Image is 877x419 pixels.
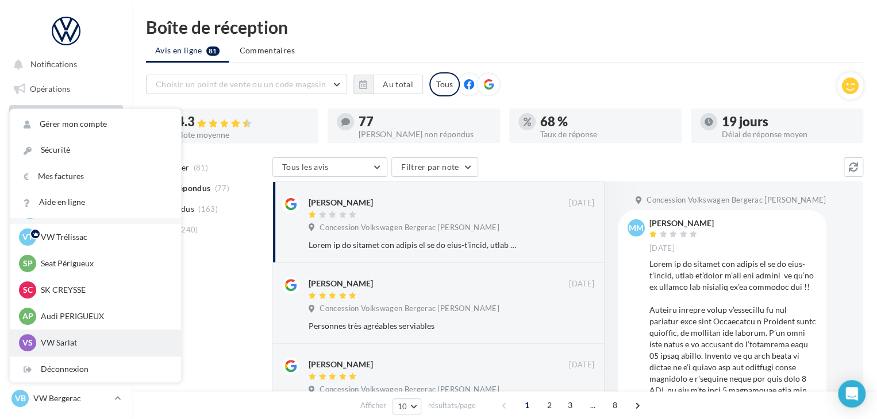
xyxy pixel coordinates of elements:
p: Seat Périgueux [41,258,167,269]
button: Filtrer par note [391,157,478,177]
div: Note moyenne [177,131,309,139]
a: Campagnes DataOnDemand [7,316,125,350]
button: Au total [353,75,423,94]
span: 1 [518,396,536,414]
span: (81) [194,163,208,172]
span: SC [23,284,33,296]
div: 19 jours [722,115,854,128]
div: Tous [429,72,460,96]
a: Visibilité en ligne [7,135,125,159]
span: ... [583,396,602,414]
p: VW Trélissac [41,231,167,243]
span: Notifications [30,60,77,69]
a: Gérer mon compte [10,111,181,137]
div: 4.3 [177,115,309,129]
a: Médiathèque [7,220,125,245]
span: 8 [606,396,624,414]
span: Choisir un point de vente ou un code magasin [156,79,326,89]
span: Opérations [30,84,70,94]
div: Déconnexion [10,356,181,382]
p: SK CREYSSE [41,284,167,296]
a: Aide en ligne [10,189,181,215]
span: Concession Volkswagen Bergerac [PERSON_NAME] [320,385,499,395]
a: Mes factures [10,164,181,189]
div: 77 [359,115,491,128]
a: VB VW Bergerac [9,387,123,409]
button: Au total [373,75,423,94]
button: 10 [393,398,422,414]
div: Délai de réponse moyen [722,130,854,138]
div: [PERSON_NAME] [309,278,373,289]
div: [PERSON_NAME] non répondus [359,130,491,138]
span: (240) [179,225,198,234]
span: [DATE] [569,360,594,370]
span: SP [23,258,33,269]
span: AP [22,311,33,322]
p: VW Sarlat [41,337,167,348]
div: [PERSON_NAME] [309,197,373,208]
span: Concession Volkswagen Bergerac [PERSON_NAME] [320,223,499,233]
a: Sécurité [10,137,181,163]
span: 3 [561,396,579,414]
div: [PERSON_NAME] [309,359,373,370]
span: Tous les avis [282,162,329,172]
div: Taux de réponse [540,130,672,138]
span: [DATE] [569,198,594,208]
span: [DATE] [569,279,594,289]
a: Calendrier [7,249,125,273]
span: Afficher [360,400,386,411]
div: [PERSON_NAME] [649,219,714,227]
span: mm [629,222,644,234]
span: VT [22,231,33,243]
button: Tous les avis [272,157,387,177]
a: PLV et print personnalisable [7,277,125,311]
p: VW Bergerac [33,393,110,404]
button: Choisir un point de vente ou un code magasin [146,75,347,94]
span: VS [22,337,33,348]
span: VB [15,393,26,404]
span: Commentaires [240,45,295,56]
a: Boîte de réception81 [7,105,125,130]
a: Contacts [7,192,125,216]
span: 10 [398,402,407,411]
span: 2 [540,396,559,414]
span: Concession Volkswagen Bergerac [PERSON_NAME] [320,304,499,314]
div: Lorem ip do sitamet con adipis el se do eius-t’incid, utlab et’dolor m’ali eni admini ve qu’no ex... [309,239,520,251]
a: Campagnes [7,164,125,188]
span: Concession Volkswagen Bergerac [PERSON_NAME] [647,195,826,205]
div: Open Intercom Messenger [838,380,866,408]
p: Audi PERIGUEUX [41,311,167,322]
span: résultats/page [428,400,475,411]
span: (163) [198,204,218,214]
a: Opérations [7,77,125,101]
span: [DATE] [649,243,675,254]
div: Personnes très agréables serviables [309,320,520,332]
div: Boîte de réception [146,18,863,36]
div: 68 % [540,115,672,128]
